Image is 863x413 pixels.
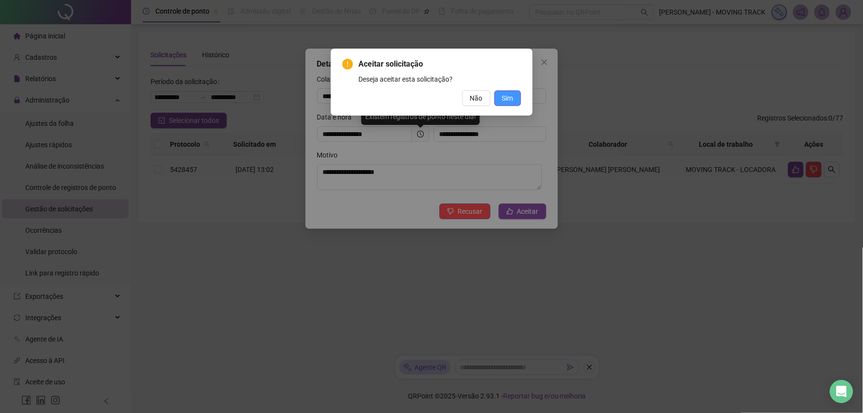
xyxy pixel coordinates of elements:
span: Não [470,93,483,103]
div: Open Intercom Messenger [830,380,853,403]
span: Sim [502,93,513,103]
span: Aceitar solicitação [359,58,521,70]
button: Sim [494,90,521,106]
div: Deseja aceitar esta solicitação? [359,74,521,85]
button: Não [462,90,491,106]
span: exclamation-circle [342,59,353,69]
